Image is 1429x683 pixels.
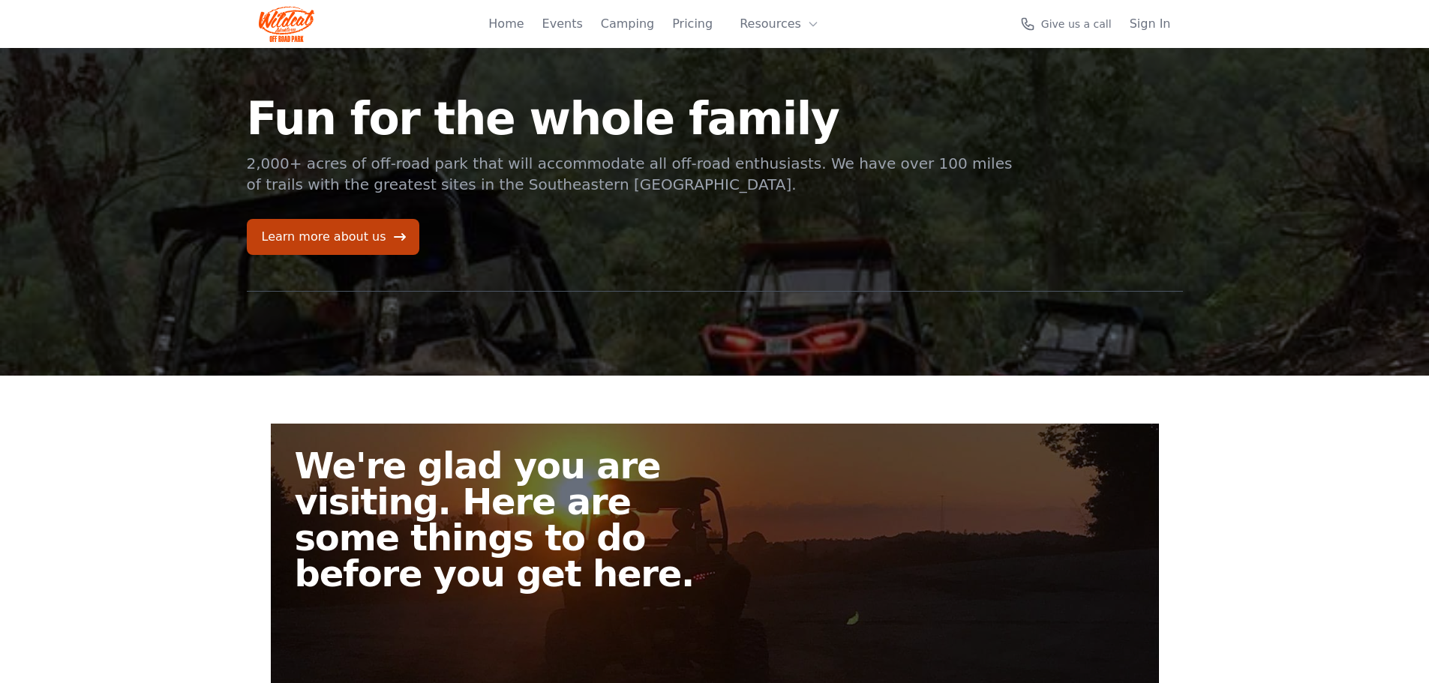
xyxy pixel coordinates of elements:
a: Camping [601,15,654,33]
a: Events [542,15,583,33]
h2: We're glad you are visiting. Here are some things to do before you get here. [295,448,727,592]
a: Learn more about us [247,219,419,255]
h1: Fun for the whole family [247,96,1015,141]
button: Resources [731,9,828,39]
a: Pricing [672,15,713,33]
img: Wildcat Logo [259,6,315,42]
span: Give us a call [1041,16,1112,31]
a: Sign In [1130,15,1171,33]
a: Give us a call [1020,16,1112,31]
a: Home [488,15,524,33]
p: 2,000+ acres of off-road park that will accommodate all off-road enthusiasts. We have over 100 mi... [247,153,1015,195]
